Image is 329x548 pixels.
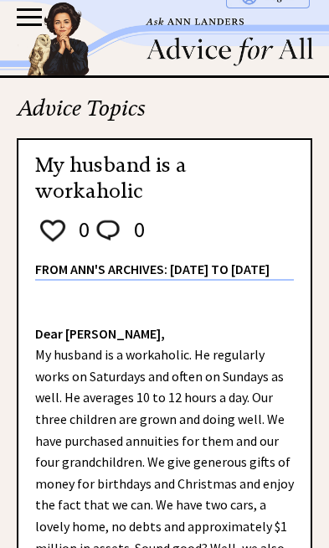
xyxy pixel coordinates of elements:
[35,247,294,279] div: From Ann's Archives: [DATE] to [DATE]
[35,325,165,342] strong: Dear [PERSON_NAME],
[17,96,312,138] h2: Advice Topics
[70,215,90,246] td: 0
[93,217,123,244] img: message_round%202.png
[35,153,294,204] h2: My husband is a workaholic
[126,215,146,246] td: 0
[38,216,68,246] img: heart_outline%201.png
